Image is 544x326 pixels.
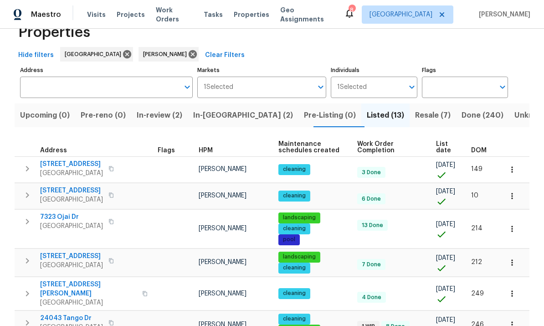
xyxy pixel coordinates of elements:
[40,195,103,204] span: [GEOGRAPHIC_DATA]
[197,67,327,73] label: Markets
[278,141,342,154] span: Maintenance schedules created
[436,141,456,154] span: List date
[471,290,484,297] span: 249
[314,81,327,93] button: Open
[280,5,333,24] span: Geo Assignments
[358,195,385,203] span: 6 Done
[117,10,145,19] span: Projects
[199,259,246,265] span: [PERSON_NAME]
[20,109,70,122] span: Upcoming (0)
[462,109,503,122] span: Done (240)
[436,255,455,261] span: [DATE]
[40,212,103,222] span: 7323 Ojai Dr
[370,10,432,19] span: [GEOGRAPHIC_DATA]
[471,147,487,154] span: DOM
[15,47,57,64] button: Hide filters
[204,11,223,18] span: Tasks
[205,50,245,61] span: Clear Filters
[357,141,421,154] span: Work Order Completion
[358,169,385,176] span: 3 Done
[279,315,309,323] span: cleaning
[199,166,246,172] span: [PERSON_NAME]
[65,50,125,59] span: [GEOGRAPHIC_DATA]
[156,5,193,24] span: Work Orders
[422,67,508,73] label: Flags
[40,261,103,270] span: [GEOGRAPHIC_DATA]
[40,186,103,195] span: [STREET_ADDRESS]
[234,10,269,19] span: Properties
[436,286,455,292] span: [DATE]
[60,47,133,62] div: [GEOGRAPHIC_DATA]
[471,166,482,172] span: 149
[471,225,482,232] span: 214
[337,83,367,91] span: 1 Selected
[199,147,213,154] span: HPM
[279,253,319,261] span: landscaping
[475,10,530,19] span: [PERSON_NAME]
[18,50,54,61] span: Hide filters
[20,67,193,73] label: Address
[358,294,385,301] span: 4 Done
[304,109,356,122] span: Pre-Listing (0)
[181,81,194,93] button: Open
[279,166,309,173] span: cleaning
[199,192,246,199] span: [PERSON_NAME]
[40,252,103,261] span: [STREET_ADDRESS]
[40,298,137,307] span: [GEOGRAPHIC_DATA]
[40,169,103,178] span: [GEOGRAPHIC_DATA]
[436,162,455,168] span: [DATE]
[279,192,309,200] span: cleaning
[279,264,309,272] span: cleaning
[436,188,455,195] span: [DATE]
[471,192,478,199] span: 10
[279,225,309,233] span: cleaning
[199,225,246,232] span: [PERSON_NAME]
[139,47,199,62] div: [PERSON_NAME]
[31,10,61,19] span: Maestro
[158,147,175,154] span: Flags
[40,222,103,231] span: [GEOGRAPHIC_DATA]
[279,236,299,243] span: pool
[436,221,455,228] span: [DATE]
[40,280,137,298] span: [STREET_ADDRESS][PERSON_NAME]
[436,317,455,323] span: [DATE]
[358,261,385,269] span: 7 Done
[193,109,293,122] span: In-[GEOGRAPHIC_DATA] (2)
[349,5,355,15] div: 8
[279,214,319,222] span: landscaping
[471,259,482,265] span: 212
[81,109,126,122] span: Pre-reno (0)
[331,67,417,73] label: Individuals
[279,290,309,297] span: cleaning
[40,147,67,154] span: Address
[40,314,103,323] span: 24043 Tango Dr
[405,81,418,93] button: Open
[40,160,103,169] span: [STREET_ADDRESS]
[137,109,182,122] span: In-review (2)
[201,47,248,64] button: Clear Filters
[143,50,190,59] span: [PERSON_NAME]
[496,81,509,93] button: Open
[358,222,387,229] span: 13 Done
[367,109,404,122] span: Listed (13)
[87,10,106,19] span: Visits
[199,290,246,297] span: [PERSON_NAME]
[204,83,233,91] span: 1 Selected
[415,109,451,122] span: Resale (7)
[18,28,90,37] span: Properties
